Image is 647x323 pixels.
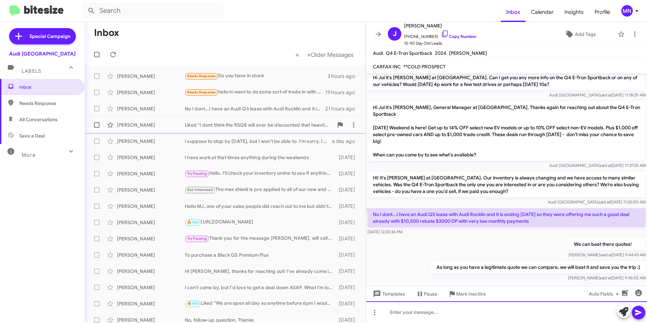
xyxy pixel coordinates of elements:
h1: Inbox [94,27,119,38]
span: « [295,50,299,59]
div: [DATE] [336,268,360,275]
div: Liked “We are open all day so anytime before 6pm I would say.” [185,300,336,307]
span: Save a Deal [19,132,45,139]
span: More [22,152,36,158]
a: Special Campaign [9,28,76,44]
span: All Conversations [19,116,58,123]
div: [PERSON_NAME] [117,89,185,96]
span: Try Pausing [187,171,207,176]
span: 🔥 Hot [187,220,199,224]
div: 19 hours ago [325,89,360,96]
p: Hi Joi it's [PERSON_NAME], General Manager at [GEOGRAPHIC_DATA]. Thanks again for reaching out ab... [367,101,646,161]
div: To purchase a Black Q5 Premium Plus [185,252,336,258]
div: [PERSON_NAME] [117,235,185,242]
span: Labels [22,68,41,74]
div: Hi [PERSON_NAME], thanks for reaching out! I've already come in and checked out the car. I'm curr... [185,268,336,275]
span: Pause [424,288,437,300]
div: [DATE] [336,203,360,210]
span: said at [600,275,611,280]
div: [PERSON_NAME] [117,187,185,193]
div: [DATE] [336,235,360,242]
span: Q4 E-Tron Sportback [386,50,432,56]
div: [PERSON_NAME] [117,170,185,177]
div: [PERSON_NAME] [117,138,185,145]
div: [PERSON_NAME] [117,300,185,307]
div: Liked “I dont think the RSQ8 will ever be discounted that heavily but congrats on your Porsche.” [185,122,333,128]
a: Calendar [526,2,559,22]
span: said at [600,252,612,257]
span: Older Messages [311,51,354,59]
span: [PHONE_NUMBER] [404,30,476,40]
a: Profile [589,2,616,22]
p: As long as you have a legitimate quote we can compare, we will beat it and save you the trip :) [431,261,646,273]
span: Try Pausing [187,236,207,241]
div: I can't come by, but I'd love to get a deal down ASAP. What I'm looking for is a three-year lease... [185,284,336,291]
div: No I dont...I have an Audi Q5 lease with Audi Rocklin and it is ending [DATE] so they were offeri... [185,105,325,112]
span: Add Tags [575,28,596,40]
button: Previous [291,48,303,62]
span: [DATE] 12:20:36 PM [367,229,402,234]
span: Mark Inactive [456,288,486,300]
p: Hi! It's [PERSON_NAME] at [GEOGRAPHIC_DATA]. Our inventory is always changing and we have access ... [367,172,646,197]
div: [PERSON_NAME] [117,105,185,112]
span: 2024 [435,50,446,56]
div: I suppose to stop by [DATE], but I won't be able to. I'm sorry, I will reschedule for sometime th... [185,138,332,145]
div: Hello. I'll check your inventory online to see if anything that interests me and the price in my ... [185,170,336,177]
a: Inbox [501,2,526,22]
span: Inbox [19,84,77,90]
div: [DATE] [336,154,360,161]
span: Templates [372,288,405,300]
div: Thank you for the message [PERSON_NAME], will call when we ready. Busy this week . Thanks in advance [185,235,336,242]
div: [DATE] [336,300,360,307]
span: [PERSON_NAME] [449,50,487,56]
button: Mark Inactive [443,288,491,300]
div: Do you have in stock [185,72,328,80]
a: Insights [559,2,589,22]
button: MN [616,5,640,17]
span: [PERSON_NAME] [404,22,476,30]
p: Hi Joi it's [PERSON_NAME] at [GEOGRAPHIC_DATA]. Can I get you any more info on the Q4 E-Tron Spor... [367,71,646,90]
span: said at [600,163,611,168]
span: [PERSON_NAME] [DATE] 9:45:02 AM [568,275,646,280]
div: [PERSON_NAME] [117,252,185,258]
span: » [307,50,311,59]
div: [PERSON_NAME] [117,122,185,128]
div: [DATE] [336,252,360,258]
span: Auto Fields [589,288,621,300]
span: said at [600,92,611,98]
div: 3 hours ago [328,73,360,80]
button: Templates [366,288,410,300]
span: 🔥 Hot [187,301,199,306]
div: The max shield is pre applied to all of our new and pre-owned cars but congrats on your new car [185,186,336,194]
span: CARFAX INC [373,64,401,70]
span: 15-90 Day Old Leads [404,40,476,47]
div: [PERSON_NAME] [117,73,185,80]
button: Next [303,48,358,62]
div: MN [621,5,633,17]
span: [PERSON_NAME] [DATE] 9:44:43 AM [568,252,646,257]
span: Needs Response [187,90,216,94]
div: [DATE] [336,170,360,177]
span: Not-Interested [187,188,213,192]
button: Add Tags [546,28,615,40]
button: Pause [410,288,443,300]
div: [PERSON_NAME] [117,203,185,210]
div: hello hi want to do some sort of trade in with my 2016 [PERSON_NAME] [185,88,325,96]
span: Audi [GEOGRAPHIC_DATA] [DATE] 11:18:29 AM [549,92,646,98]
div: [DATE] [336,284,360,291]
div: I have work at that times anything during the weekends [185,154,336,161]
button: Auto Fields [583,288,627,300]
span: Needs Response [19,100,77,107]
div: Hello MJ, one of your sales people did reach out to me but didn't have the interior color we were... [185,203,336,210]
div: [PERSON_NAME] [117,268,185,275]
span: **COLD PROSPECT [403,64,446,70]
div: [PERSON_NAME] [117,284,185,291]
div: a day ago [332,138,360,145]
div: Audi [GEOGRAPHIC_DATA] [9,50,75,57]
input: Search [82,3,224,19]
span: said at [598,199,610,204]
a: Copy Number [441,34,476,39]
